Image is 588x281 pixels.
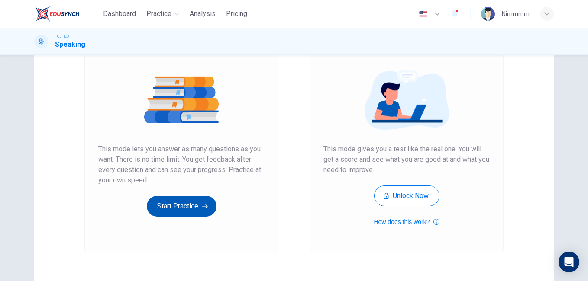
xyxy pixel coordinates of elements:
[55,39,85,50] h1: Speaking
[98,144,265,185] span: This mode lets you answer as many questions as you want. There is no time limit. You get feedback...
[559,252,579,272] div: Open Intercom Messenger
[103,9,136,19] span: Dashboard
[374,217,439,227] button: How does this work?
[100,6,139,22] button: Dashboard
[226,9,247,19] span: Pricing
[481,7,495,21] img: Profile picture
[323,144,490,175] span: This mode gives you a test like the real one. You will get a score and see what you are good at a...
[34,5,80,22] img: EduSynch logo
[143,6,183,22] button: Practice
[147,196,216,217] button: Start Practice
[34,5,100,22] a: EduSynch logo
[223,6,251,22] button: Pricing
[146,9,171,19] span: Practice
[418,11,429,17] img: en
[190,9,216,19] span: Analysis
[186,6,219,22] button: Analysis
[502,9,530,19] div: Nimmmm
[374,185,439,206] button: Unlock Now
[55,33,69,39] span: TOEFL®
